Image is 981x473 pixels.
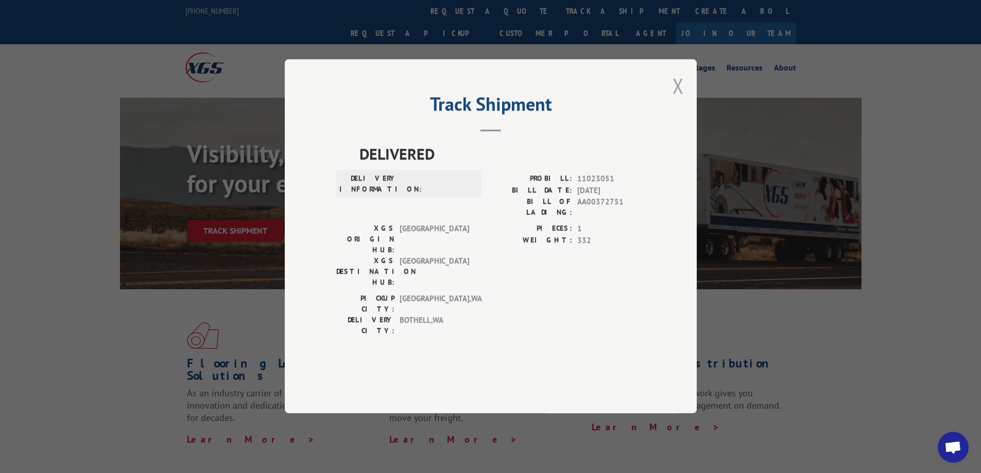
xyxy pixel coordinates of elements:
[577,173,645,185] span: 11023051
[577,235,645,247] span: 332
[400,315,469,337] span: BOTHELL , WA
[400,256,469,288] span: [GEOGRAPHIC_DATA]
[491,197,572,218] label: BILL OF LADING:
[336,293,394,315] label: PICKUP CITY:
[336,256,394,288] label: XGS DESTINATION HUB:
[336,315,394,337] label: DELIVERY CITY:
[938,432,969,463] a: Open chat
[673,72,684,99] button: Close modal
[491,235,572,247] label: WEIGHT:
[359,143,645,166] span: DELIVERED
[400,223,469,256] span: [GEOGRAPHIC_DATA]
[577,223,645,235] span: 1
[577,185,645,197] span: [DATE]
[336,223,394,256] label: XGS ORIGIN HUB:
[491,223,572,235] label: PIECES:
[491,173,572,185] label: PROBILL:
[339,173,398,195] label: DELIVERY INFORMATION:
[491,185,572,197] label: BILL DATE:
[400,293,469,315] span: [GEOGRAPHIC_DATA] , WA
[577,197,645,218] span: AA00372751
[336,97,645,116] h2: Track Shipment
